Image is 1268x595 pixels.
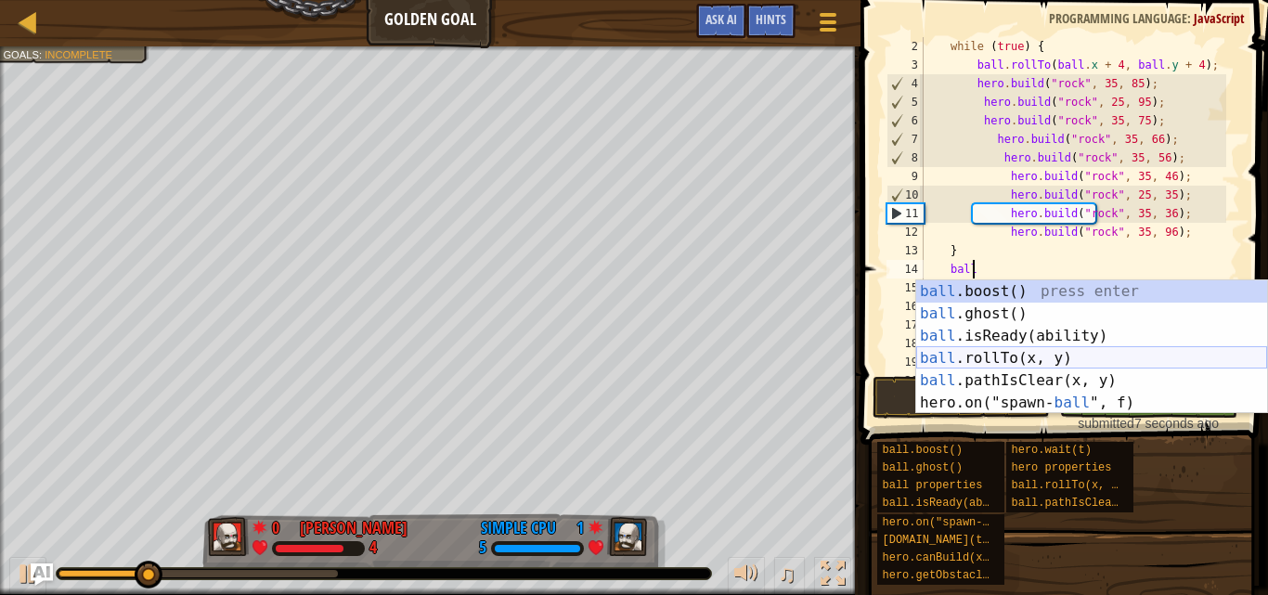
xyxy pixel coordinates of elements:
[882,569,1042,582] span: hero.getObstacleAt(x, y)
[1049,9,1187,27] span: Programming language
[887,186,924,204] div: 10
[882,461,962,474] span: ball.ghost()
[882,444,962,457] span: ball.boost()
[887,204,924,223] div: 11
[778,560,796,588] span: ♫
[705,10,737,28] span: Ask AI
[882,534,1049,547] span: [DOMAIN_NAME](type, x, y)
[1078,416,1134,431] span: submitted
[9,557,46,595] button: Ctrl + P: Play
[887,130,924,149] div: 7
[1194,9,1245,27] span: JavaScript
[886,353,924,371] div: 19
[886,167,924,186] div: 9
[814,557,851,595] button: Toggle fullscreen
[39,48,45,60] span: :
[886,334,924,353] div: 18
[887,111,924,130] div: 6
[805,4,851,47] button: Show game menu
[479,540,486,557] div: 5
[886,223,924,241] div: 12
[1068,414,1227,433] div: 7 seconds ago
[45,48,112,60] span: Incomplete
[886,241,924,260] div: 13
[882,479,982,492] span: ball properties
[1011,444,1091,457] span: hero.wait(t)
[887,93,924,111] div: 5
[886,371,924,390] div: 20
[873,376,1050,419] button: Run ⇧↵
[887,74,924,93] div: 4
[1011,497,1158,510] span: ball.pathIsClear(x, y)
[3,48,39,60] span: Goals
[882,497,1022,510] span: ball.isReady(ability)
[300,516,408,540] div: [PERSON_NAME]
[886,316,924,334] div: 17
[728,557,765,595] button: Adjust volume
[1187,9,1194,27] span: :
[1011,461,1111,474] span: hero properties
[565,516,584,533] div: 1
[882,551,1009,564] span: hero.canBuild(x, y)
[1011,479,1124,492] span: ball.rollTo(x, y)
[886,260,924,278] div: 14
[774,557,806,595] button: ♫
[31,563,53,586] button: Ask AI
[208,517,249,556] img: thang_avatar_frame.png
[882,516,1042,529] span: hero.on("spawn-ball", f)
[272,516,291,533] div: 0
[696,4,746,38] button: Ask AI
[756,10,786,28] span: Hints
[886,297,924,316] div: 16
[606,517,647,556] img: thang_avatar_frame.png
[886,37,924,56] div: 2
[887,149,924,167] div: 8
[481,516,556,540] div: Simple CPU
[369,540,377,557] div: 4
[886,278,924,297] div: 15
[886,56,924,74] div: 3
